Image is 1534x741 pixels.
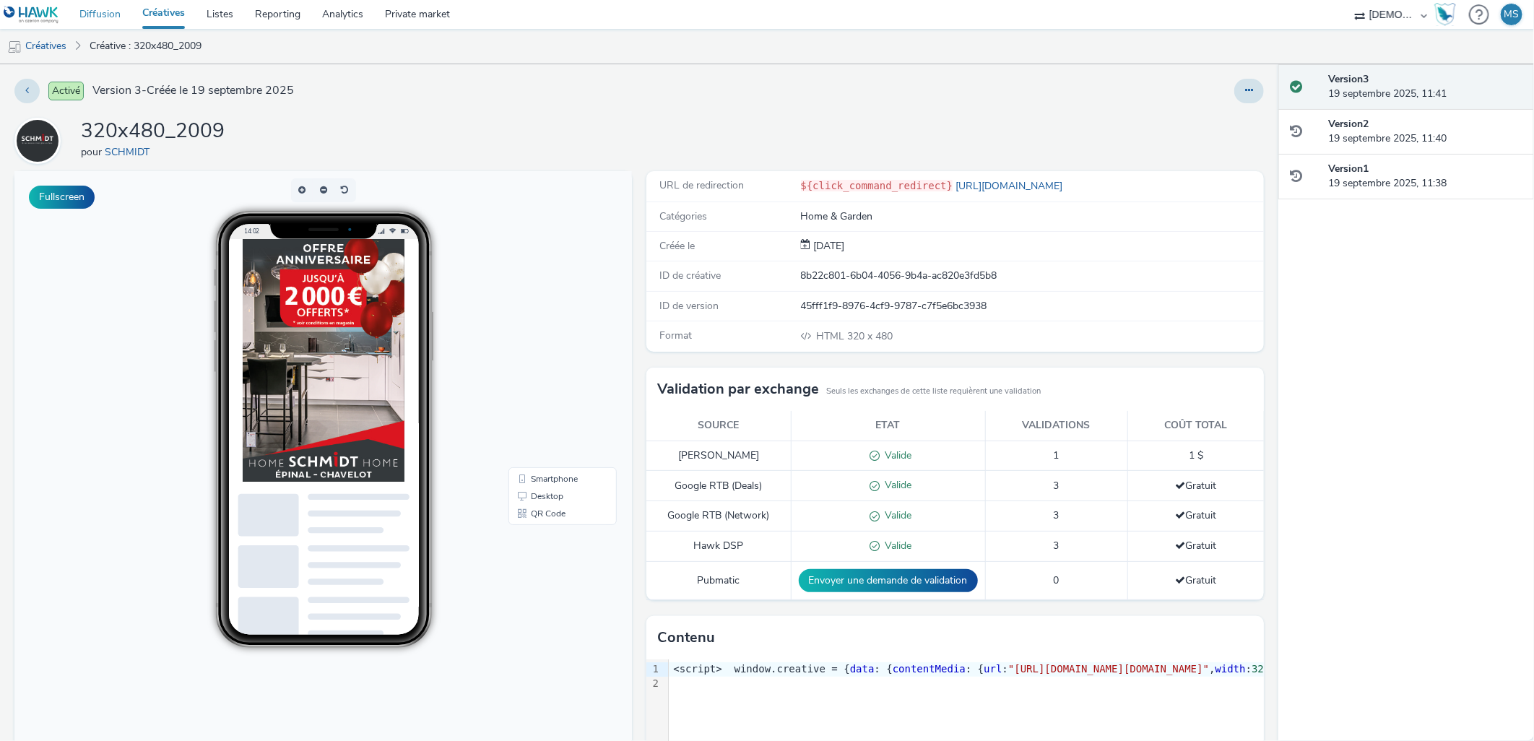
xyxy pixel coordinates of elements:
[1329,72,1369,86] strong: Version 3
[880,539,911,552] span: Valide
[497,334,599,351] li: QR Code
[1329,162,1369,175] strong: Version 1
[880,508,911,522] span: Valide
[81,118,225,145] h1: 320x480_2009
[497,299,599,316] li: Smartphone
[811,239,845,253] div: Création 19 septembre 2025, 11:38
[659,329,692,342] span: Format
[659,178,744,192] span: URL de redirection
[659,269,721,282] span: ID de créative
[657,627,715,649] h3: Contenu
[48,82,84,100] span: Activé
[801,269,1263,283] div: 8b22c801-6b04-4056-9b4a-ac820e3fd5b8
[516,338,551,347] span: QR Code
[646,501,791,532] td: Google RTB (Network)
[646,677,661,691] div: 2
[1329,72,1522,102] div: 19 septembre 2025, 11:41
[646,662,661,677] div: 1
[1189,448,1203,462] span: 1 $
[1054,479,1059,493] span: 3
[801,209,1263,224] div: Home & Garden
[984,663,1002,675] span: url
[985,411,1127,441] th: Validations
[497,316,599,334] li: Desktop
[953,179,1068,193] a: [URL][DOMAIN_NAME]
[14,134,66,147] a: SCHMIDT
[516,303,563,312] span: Smartphone
[659,299,719,313] span: ID de version
[799,569,978,592] button: Envoyer une demande de validation
[893,663,966,675] span: contentMedia
[4,6,59,24] img: undefined Logo
[229,56,245,64] span: 14:02
[826,386,1041,397] small: Seuls les exchanges de cette liste requièrent une validation
[1434,3,1462,26] a: Hawk Academy
[801,299,1263,313] div: 45fff1f9-8976-4cf9-9787-c7f5e6bc3938
[880,478,911,492] span: Valide
[1008,663,1209,675] span: "[URL][DOMAIN_NAME][DOMAIN_NAME]"
[646,532,791,562] td: Hawk DSP
[646,411,791,441] th: Source
[659,239,695,253] span: Créée le
[7,40,22,54] img: mobile
[791,411,985,441] th: Etat
[1329,117,1522,147] div: 19 septembre 2025, 11:40
[81,145,105,159] span: pour
[1054,448,1059,462] span: 1
[850,663,875,675] span: data
[1054,508,1059,522] span: 3
[92,82,294,99] span: Version 3 - Créée le 19 septembre 2025
[659,209,707,223] span: Catégories
[801,180,953,191] code: ${click_command_redirect}
[1054,573,1059,587] span: 0
[1504,4,1520,25] div: MS
[646,441,791,471] td: [PERSON_NAME]
[17,120,58,162] img: SCHMIDT
[1175,573,1216,587] span: Gratuit
[657,378,819,400] h3: Validation par exchange
[29,186,95,209] button: Fullscreen
[1054,539,1059,552] span: 3
[1215,663,1246,675] span: width
[105,145,155,159] a: SCHMIDT
[1127,411,1264,441] th: Coût total
[1252,663,1270,675] span: 320
[811,239,845,253] span: [DATE]
[1175,508,1216,522] span: Gratuit
[1329,162,1522,191] div: 19 septembre 2025, 11:38
[815,329,893,343] span: 320 x 480
[1329,117,1369,131] strong: Version 2
[1175,539,1216,552] span: Gratuit
[646,471,791,501] td: Google RTB (Deals)
[516,321,549,329] span: Desktop
[82,29,209,64] a: Créative : 320x480_2009
[880,448,911,462] span: Valide
[1175,479,1216,493] span: Gratuit
[817,329,848,343] span: HTML
[646,561,791,599] td: Pubmatic
[1434,3,1456,26] img: Hawk Academy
